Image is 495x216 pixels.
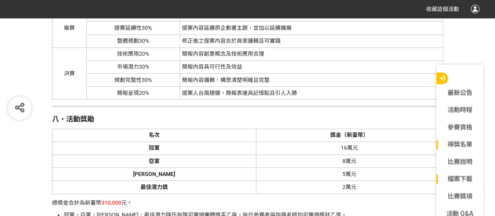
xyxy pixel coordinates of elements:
td: 5萬元 [256,168,443,181]
th: 名次 [52,129,256,142]
a: 得獎名單 [436,140,483,149]
span: 收藏這個活動 [426,6,459,12]
td: 簡報內容具可行性及效益 [180,60,443,73]
td: 複賽 [52,9,86,48]
td: 技術應用20% [86,47,180,60]
td: 市場潛力30% [86,60,180,73]
td: 提案內容延續原企劃書主題，並加以延續擴展 [180,22,443,34]
th: 冠軍 [52,142,256,154]
td: 簡報內容邏輯、構思清楚明確且完整 [180,74,443,87]
td: 決賽 [52,47,86,100]
td: 整體規劃30% [86,34,180,47]
td: 簡報呈現20% [86,87,180,100]
strong: 八、活動獎勵 [52,115,94,123]
strong: 310,000 [101,200,121,206]
td: 提案延續性30% [86,22,180,34]
th: 最佳潛力獎 [52,181,256,194]
a: 最新公告 [436,88,483,98]
td: 8萬元 [256,155,443,168]
td: 修正後之提案內容合於商業邏輯且可實踐 [180,34,443,47]
a: 參賽資格 [436,123,483,132]
th: 亞軍 [52,155,256,168]
a: 檔案下載 [436,174,483,184]
p: 總獎金合計為新臺幣 元。 [52,199,443,207]
td: 簡報內容創意概念及技術應用合理 [180,47,443,60]
th: 獎金（新臺幣） [256,129,443,142]
td: 2萬元 [256,181,443,194]
td: 規劃完整性30% [86,74,180,87]
a: 活動時程 [436,105,483,115]
a: 比賽說明 [436,157,483,167]
td: 提案人台風穩健，簡報表達具記憶點且引人入勝 [180,87,443,100]
th: [PERSON_NAME] [52,168,256,181]
a: 比賽獎項 [436,192,483,201]
td: 16萬元 [256,142,443,154]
